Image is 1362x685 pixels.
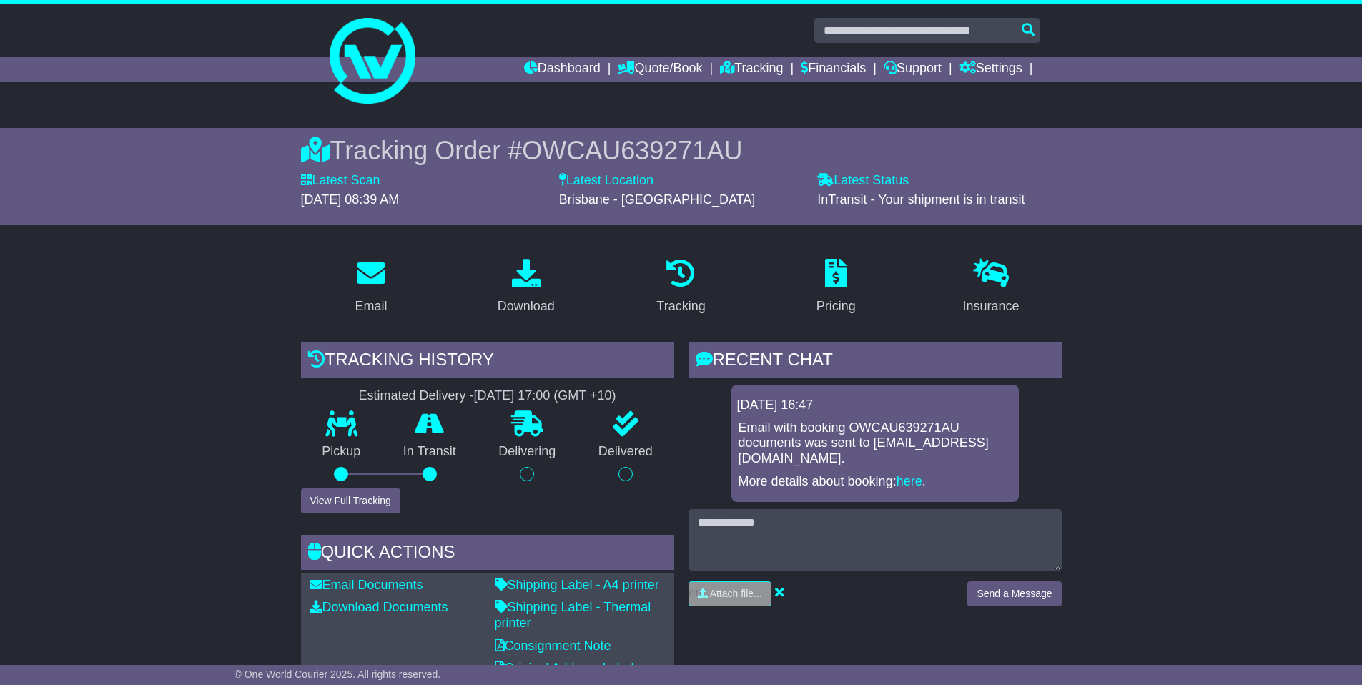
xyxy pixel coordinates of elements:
a: Dashboard [524,57,601,82]
div: Tracking history [301,342,674,381]
a: Tracking [647,254,714,321]
button: Send a Message [967,581,1061,606]
a: Support [884,57,942,82]
div: Download [498,297,555,316]
p: In Transit [382,444,478,460]
div: Tracking [656,297,705,316]
div: Email [355,297,387,316]
div: Quick Actions [301,535,674,573]
div: Tracking Order # [301,135,1062,166]
a: Pricing [807,254,865,321]
div: Estimated Delivery - [301,388,674,404]
a: Quote/Book [618,57,702,82]
a: here [897,474,922,488]
a: Settings [959,57,1022,82]
a: Tracking [720,57,783,82]
div: Insurance [963,297,1020,316]
a: Email Documents [310,578,423,592]
a: Financials [801,57,866,82]
p: Pickup [301,444,383,460]
a: Shipping Label - A4 printer [495,578,659,592]
a: Insurance [954,254,1029,321]
label: Latest Location [559,173,653,189]
div: Pricing [816,297,856,316]
p: Delivering [478,444,578,460]
a: Download Documents [310,600,448,614]
p: More details about booking: . [739,474,1012,490]
div: [DATE] 17:00 (GMT +10) [474,388,616,404]
a: Original Address Label [495,661,634,675]
span: OWCAU639271AU [522,136,742,165]
label: Latest Scan [301,173,380,189]
div: RECENT CHAT [689,342,1062,381]
span: © One World Courier 2025. All rights reserved. [235,669,441,680]
span: [DATE] 08:39 AM [301,192,400,207]
a: Consignment Note [495,639,611,653]
a: Shipping Label - Thermal printer [495,600,651,630]
a: Email [345,254,396,321]
span: InTransit - Your shipment is in transit [817,192,1025,207]
button: View Full Tracking [301,488,400,513]
p: Email with booking OWCAU639271AU documents was sent to [EMAIL_ADDRESS][DOMAIN_NAME]. [739,420,1012,467]
div: [DATE] 16:47 [737,398,1013,413]
span: Brisbane - [GEOGRAPHIC_DATA] [559,192,755,207]
label: Latest Status [817,173,909,189]
a: Download [488,254,564,321]
p: Delivered [577,444,674,460]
